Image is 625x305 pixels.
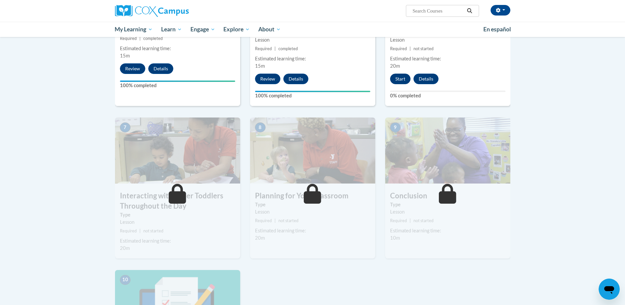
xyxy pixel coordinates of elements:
[390,122,401,132] span: 9
[390,218,407,223] span: Required
[186,22,219,37] a: Engage
[254,22,285,37] a: About
[390,36,505,44] div: Lesson
[390,55,505,62] div: Estimated learning time:
[120,211,235,219] label: Type
[390,74,411,84] button: Start
[219,22,254,37] a: Explore
[255,201,370,208] label: Type
[255,55,370,62] div: Estimated learning time:
[278,218,298,223] span: not started
[120,82,235,89] label: 100% completed
[278,46,298,51] span: completed
[143,228,163,233] span: not started
[120,245,130,251] span: 20m
[111,22,157,37] a: My Learning
[283,74,308,84] button: Details
[148,63,173,74] button: Details
[483,26,511,33] span: En español
[115,191,240,211] h3: Interacting with Older Toddlers Throughout the Day
[115,25,153,33] span: My Learning
[120,122,130,132] span: 7
[274,46,276,51] span: |
[115,5,240,17] a: Cox Campus
[120,63,145,74] button: Review
[120,81,235,82] div: Your progress
[120,53,130,58] span: 15m
[250,191,375,201] h3: Planning for Your Classroom
[390,92,505,99] label: 0% completed
[255,122,266,132] span: 8
[385,118,510,184] img: Course Image
[120,36,137,41] span: Required
[223,25,250,33] span: Explore
[385,191,510,201] h3: Conclusion
[465,7,474,15] button: Search
[274,218,276,223] span: |
[255,208,370,216] div: Lesson
[115,118,240,184] img: Course Image
[190,25,215,33] span: Engage
[120,45,235,52] div: Estimated learning time:
[412,7,465,15] input: Search Courses
[115,5,189,17] img: Cox Campus
[255,227,370,234] div: Estimated learning time:
[157,22,186,37] a: Learn
[410,218,411,223] span: |
[255,63,265,69] span: 15m
[390,208,505,216] div: Lesson
[255,46,272,51] span: Required
[255,74,280,84] button: Review
[120,237,235,245] div: Estimated learning time:
[255,92,370,99] label: 100% completed
[390,63,400,69] span: 20m
[161,25,182,33] span: Learn
[255,36,370,44] div: Lesson
[390,235,400,241] span: 10m
[258,25,281,33] span: About
[139,36,141,41] span: |
[491,5,510,16] button: Account Settings
[105,22,520,37] div: Main menu
[250,118,375,184] img: Course Image
[143,36,163,41] span: completed
[413,74,439,84] button: Details
[120,219,235,226] div: Lesson
[255,235,265,241] span: 20m
[599,279,620,300] iframe: Button to launch messaging window
[255,91,370,92] div: Your progress
[120,275,130,285] span: 10
[390,227,505,234] div: Estimated learning time:
[410,46,411,51] span: |
[255,218,272,223] span: Required
[413,218,434,223] span: not started
[413,46,434,51] span: not started
[120,228,137,233] span: Required
[139,228,141,233] span: |
[390,46,407,51] span: Required
[390,201,505,208] label: Type
[479,22,515,36] a: En español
